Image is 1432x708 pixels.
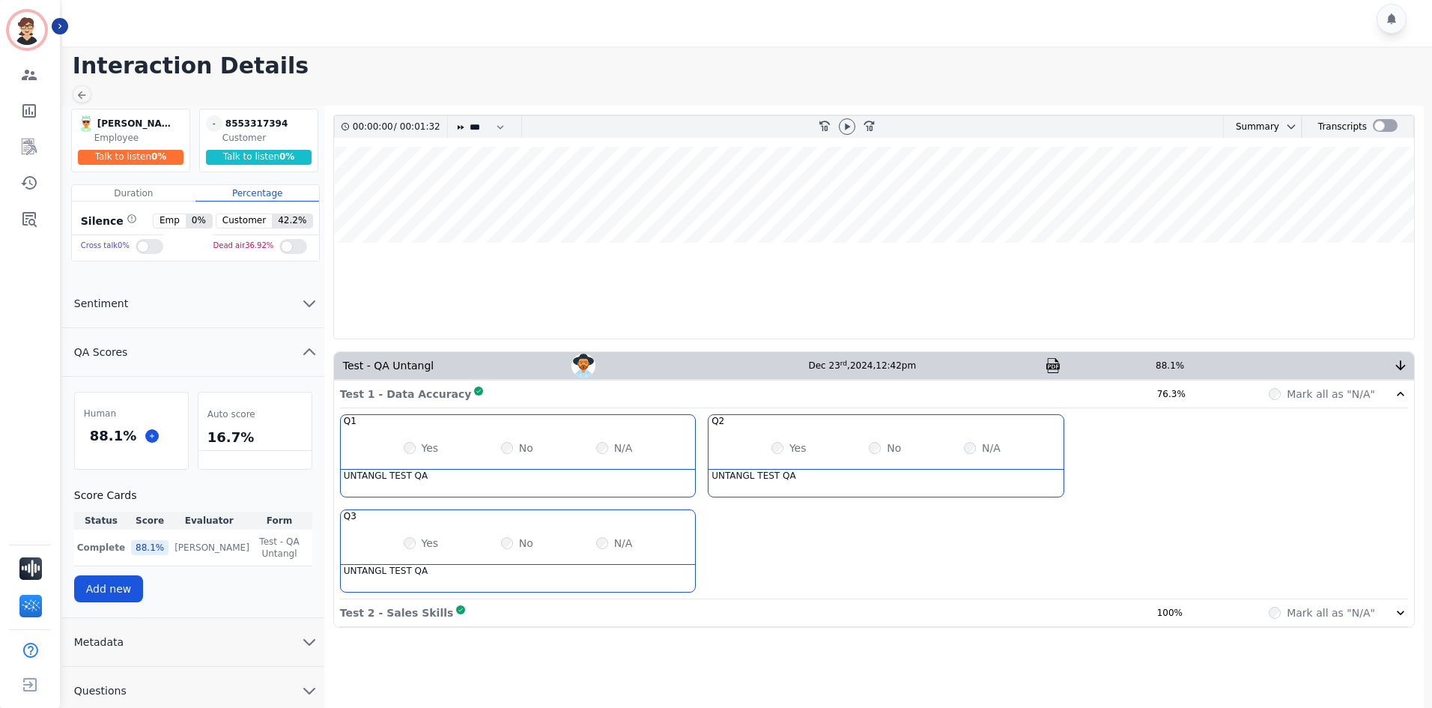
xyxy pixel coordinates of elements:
button: QA Scores chevron up [62,328,324,377]
span: - [206,115,222,132]
div: Transcripts [1318,116,1367,138]
img: Bordered avatar [9,12,45,48]
div: Auto score [204,405,306,424]
img: Avatar [571,354,595,378]
div: 88.1% [1156,360,1305,372]
img: qa-pdf.svg [1046,358,1061,373]
span: Human [84,408,116,420]
div: [PERSON_NAME] [97,115,172,132]
p: [PERSON_NAME] [175,542,249,554]
div: Duration [72,185,195,202]
div: UNTANGL TEST QA [341,565,695,592]
span: 0 % [151,151,166,162]
label: N/A [614,441,633,456]
button: Sentiment chevron down [62,279,324,328]
div: 88.1 % [87,423,139,449]
button: chevron down [1279,121,1297,133]
h3: Q2 [712,415,724,427]
span: Questions [62,683,139,698]
span: 0 % [279,151,294,162]
span: Emp [154,214,186,228]
label: Mark all as "N/A" [1287,387,1375,402]
span: Metadata [62,635,136,650]
h1: Interaction Details [73,52,1432,79]
label: Yes [422,441,439,456]
button: Metadata chevron down [62,618,324,667]
sup: rd [840,360,847,367]
svg: chevron down [300,294,318,312]
p: Complete [77,542,125,554]
label: Mark all as "N/A" [1287,605,1375,620]
label: Yes [789,441,807,456]
div: Cross talk 0 % [81,235,130,257]
div: 16.7% [204,424,306,450]
div: UNTANGL TEST QA [341,470,695,497]
h3: Q3 [344,510,357,522]
div: Dead air 36.92 % [213,235,274,257]
span: QA Scores [62,345,140,360]
label: N/A [614,536,633,551]
div: 8553317394 [225,115,300,132]
div: Employee [94,132,186,144]
p: Test 2 - Sales Skills [340,605,454,620]
th: Evaluator [172,512,246,530]
div: 76.3% [1157,388,1195,400]
div: 100% [1157,607,1195,619]
label: No [519,536,533,551]
svg: chevron up [300,343,318,361]
th: Form [246,512,312,530]
span: 0 % [186,214,212,228]
div: Percentage [195,185,319,202]
button: Add new [74,575,144,602]
div: Dec 23 , 2024 , [808,360,958,372]
h3: Score Cards [74,488,312,503]
div: Talk to listen [78,150,184,165]
p: Test 1 - Data Accuracy [340,387,472,402]
label: No [887,441,901,456]
svg: chevron down [300,682,318,700]
div: Silence [78,214,137,229]
div: Summary [1224,116,1279,138]
span: Sentiment [62,296,140,311]
span: 12:42pm [876,360,916,371]
div: Test - QA Untangl [334,352,484,379]
label: N/A [982,441,1001,456]
div: 00:00:00 [353,116,394,138]
svg: chevron down [1285,121,1297,133]
label: Yes [422,536,439,551]
span: Customer [216,214,272,228]
div: Talk to listen [206,150,312,165]
svg: chevron down [300,633,318,651]
span: 42.2 % [272,214,312,228]
div: Customer [222,132,315,144]
th: Score [128,512,172,530]
span: Test - QA Untangl [249,536,309,560]
div: UNTANGL TEST QA [709,470,1063,497]
div: 88.1 % [131,540,169,555]
th: Status [74,512,128,530]
div: / [353,116,444,138]
label: No [519,441,533,456]
div: 00:01:32 [397,116,438,138]
h3: Q1 [344,415,357,427]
